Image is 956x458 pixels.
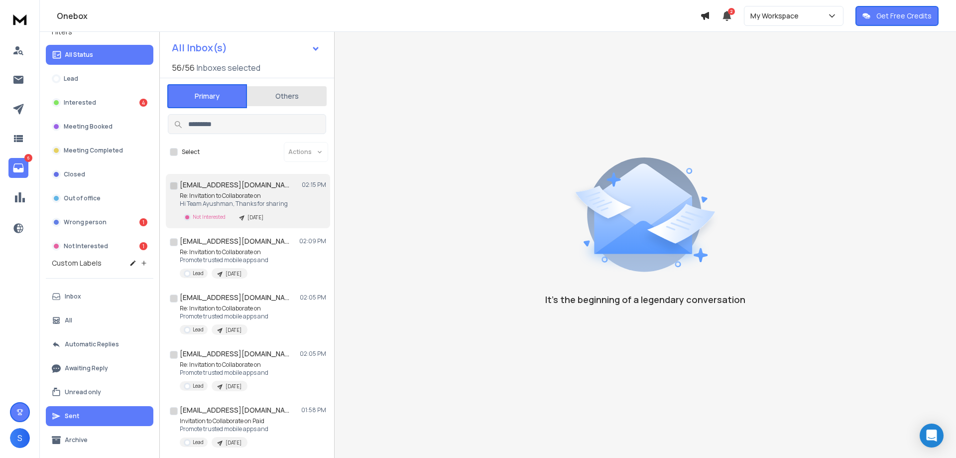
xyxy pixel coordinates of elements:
[226,326,241,334] p: [DATE]
[180,180,289,190] h1: [EMAIL_ADDRESS][DOMAIN_NAME]
[46,164,153,184] button: Closed
[65,340,119,348] p: Automatic Replies
[46,25,153,39] h3: Filters
[193,213,226,221] p: Not Interested
[46,45,153,65] button: All Status
[300,350,326,358] p: 02:05 PM
[920,424,944,448] div: Open Intercom Messenger
[46,406,153,426] button: Sent
[180,236,289,246] h1: [EMAIL_ADDRESS][DOMAIN_NAME]
[226,439,241,447] p: [DATE]
[180,417,268,425] p: Invitation to Collaborate on Paid
[46,188,153,208] button: Out of office
[226,383,241,390] p: [DATE]
[46,141,153,160] button: Meeting Completed
[300,294,326,302] p: 02:05 PM
[180,405,289,415] h1: [EMAIL_ADDRESS][DOMAIN_NAME]
[193,270,204,277] p: Lead
[167,84,247,108] button: Primary
[46,430,153,450] button: Archive
[139,242,147,250] div: 1
[65,51,93,59] p: All Status
[180,369,268,377] p: Promote trusted mobile apps and
[65,436,88,444] p: Archive
[855,6,939,26] button: Get Free Credits
[139,218,147,226] div: 1
[46,287,153,306] button: Inbox
[180,312,268,320] p: Promote trusted mobile apps and
[46,236,153,256] button: Not Interested1
[301,406,326,414] p: 01:58 PM
[46,310,153,330] button: All
[876,11,932,21] p: Get Free Credits
[10,428,30,448] button: S
[180,192,288,200] p: Re: Invitation to Collaborate on
[302,181,326,189] p: 02:15 PM
[24,154,32,162] p: 6
[46,334,153,354] button: Automatic Replies
[46,382,153,402] button: Unread only
[65,316,72,324] p: All
[182,148,200,156] label: Select
[180,425,268,433] p: Promote trusted mobile apps and
[64,170,85,178] p: Closed
[193,382,204,390] p: Lead
[64,218,107,226] p: Wrong person
[728,8,735,15] span: 2
[52,258,102,268] h3: Custom Labels
[193,439,204,446] p: Lead
[64,242,108,250] p: Not Interested
[10,10,30,28] img: logo
[139,99,147,107] div: 4
[247,85,327,107] button: Others
[64,147,123,154] p: Meeting Completed
[65,388,101,396] p: Unread only
[545,293,745,306] p: It’s the beginning of a legendary conversation
[64,99,96,107] p: Interested
[180,200,288,208] p: Hi Team Ayushman, Thanks for sharing
[180,361,268,369] p: Re: Invitation to Collaborate on
[180,256,268,264] p: Promote trusted mobile apps and
[197,62,260,74] h3: Inboxes selected
[46,358,153,378] button: Awaiting Reply
[64,75,78,83] p: Lead
[65,412,79,420] p: Sent
[64,194,101,202] p: Out of office
[247,214,263,221] p: [DATE]
[172,43,227,53] h1: All Inbox(s)
[226,270,241,278] p: [DATE]
[180,248,268,256] p: Re: Invitation to Collaborate on
[299,237,326,245] p: 02:09 PM
[46,69,153,89] button: Lead
[46,117,153,137] button: Meeting Booked
[46,212,153,232] button: Wrong person1
[64,123,113,131] p: Meeting Booked
[65,364,108,372] p: Awaiting Reply
[8,158,28,178] a: 6
[65,293,81,301] p: Inbox
[180,349,289,359] h1: [EMAIL_ADDRESS][DOMAIN_NAME]
[180,305,268,312] p: Re: Invitation to Collaborate on
[180,293,289,303] h1: [EMAIL_ADDRESS][DOMAIN_NAME]
[46,93,153,113] button: Interested4
[750,11,803,21] p: My Workspace
[193,326,204,333] p: Lead
[172,62,195,74] span: 56 / 56
[164,38,328,58] button: All Inbox(s)
[57,10,700,22] h1: Onebox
